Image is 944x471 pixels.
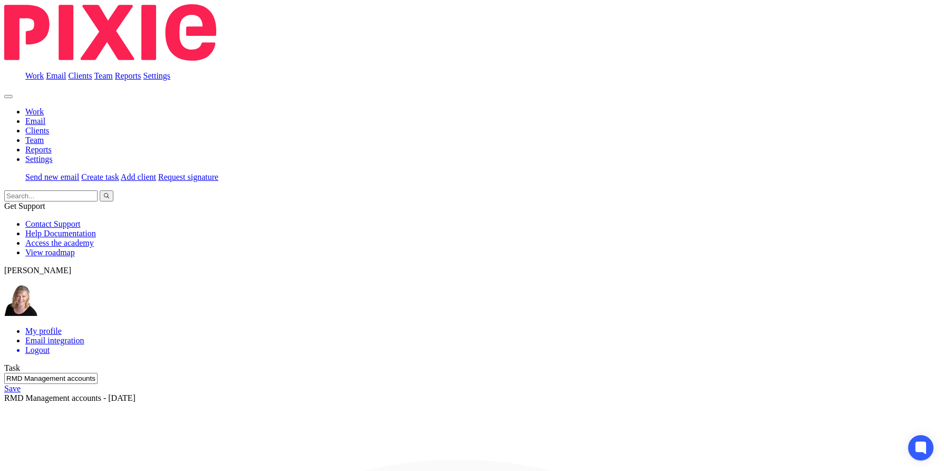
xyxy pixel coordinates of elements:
[4,363,20,372] label: Task
[25,229,96,238] a: Help Documentation
[4,384,21,393] a: Save
[143,71,171,80] a: Settings
[121,172,156,181] a: Add client
[25,345,50,354] span: Logout
[25,219,80,228] a: Contact Support
[4,201,45,210] span: Get Support
[4,266,940,275] p: [PERSON_NAME]
[4,190,98,201] input: Search
[94,71,112,80] a: Team
[68,71,92,80] a: Clients
[100,190,113,201] button: Search
[25,248,75,257] a: View roadmap
[115,71,141,80] a: Reports
[25,238,94,247] a: Access the academy
[4,373,940,403] div: RMD Management accounts - August 2025
[25,345,940,355] a: Logout
[81,172,119,181] a: Create task
[4,4,216,61] img: Pixie
[25,155,53,164] a: Settings
[25,326,62,335] a: My profile
[25,117,45,126] a: Email
[25,107,44,116] a: Work
[25,145,52,154] a: Reports
[46,71,66,80] a: Email
[25,71,44,80] a: Work
[25,136,44,145] a: Team
[25,126,49,135] a: Clients
[158,172,218,181] a: Request signature
[4,393,940,403] div: RMD Management accounts - [DATE]
[25,336,84,345] a: Email integration
[25,172,79,181] a: Send new email
[4,284,38,316] img: K%20Garrattley%20headshot%20black%20top%20cropped.jpg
